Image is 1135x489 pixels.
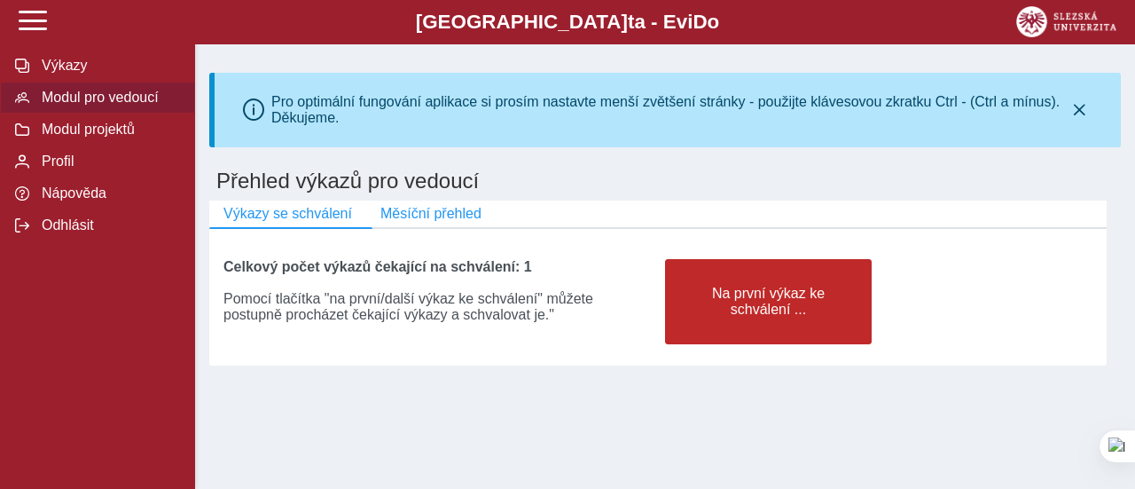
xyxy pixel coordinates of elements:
[36,154,180,170] span: Profil
[36,90,180,106] span: Modul pro vedoucí
[628,11,634,33] span: t
[36,217,180,233] span: Odhlásit
[223,206,352,222] span: Výkazy se schválení
[36,122,180,138] span: Modul projektů
[693,11,707,33] span: D
[36,58,180,74] span: Výkazy
[223,259,532,274] b: Celkový počet výkazů čekající na schválení: 1
[209,201,366,227] button: Výkazy se schválení
[53,11,1082,34] b: [GEOGRAPHIC_DATA] a - Evi
[380,206,481,222] span: Měsíční přehled
[36,185,180,201] span: Nápověda
[1016,6,1116,37] img: logo_web_su.png
[271,94,1066,126] div: Pro optimální fungování aplikace si prosím nastavte menší zvětšení stránky - použijte klávesovou ...
[223,275,651,323] div: Pomocí tlačítka "na první/další výkaz ke schválení" můžete postupně procházet čekající výkazy a s...
[366,201,496,227] button: Měsíční přehled
[708,11,720,33] span: o
[680,286,857,318] span: Na první výkaz ke schválení ...
[209,162,1121,201] h1: Přehled výkazů pro vedoucí
[665,259,872,344] button: Na první výkaz ke schválení ...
